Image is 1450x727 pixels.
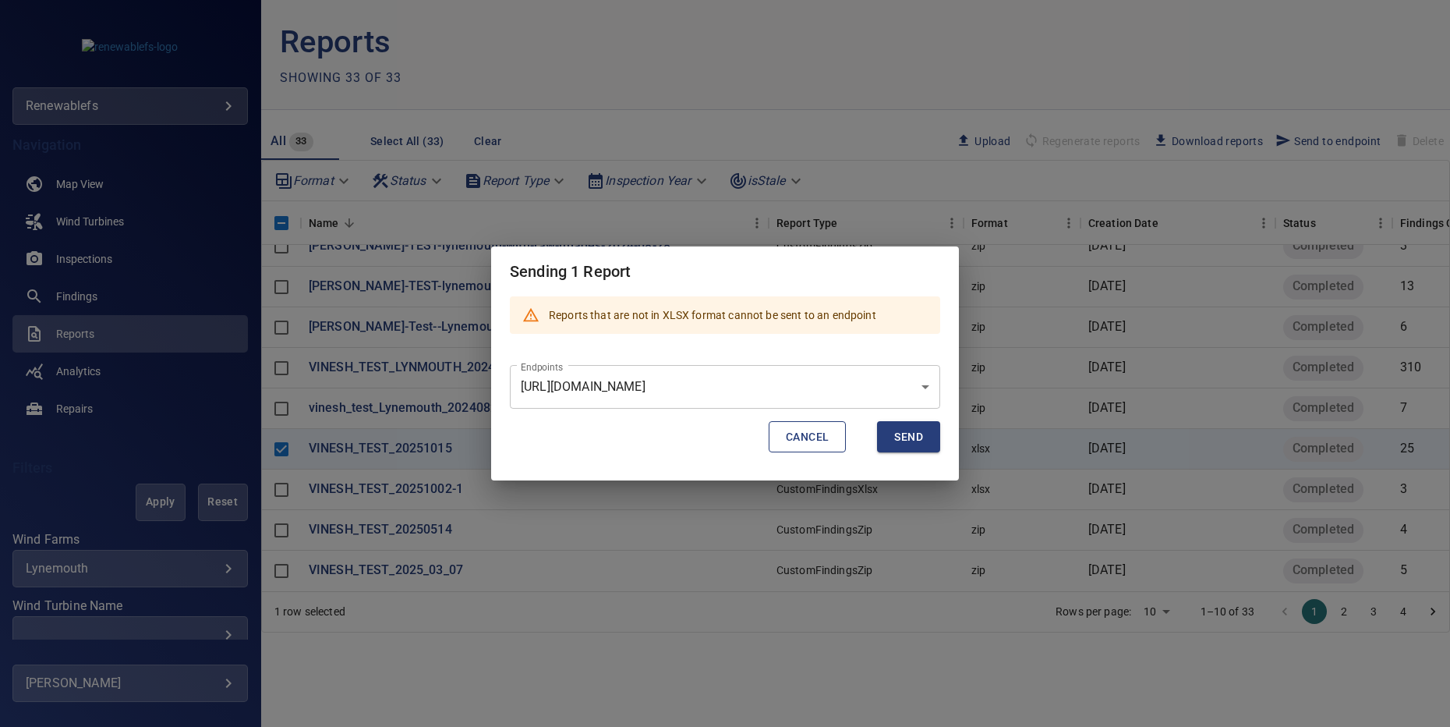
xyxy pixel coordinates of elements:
[786,427,829,447] span: Cancel
[491,246,959,296] h2: Sending 1 Report
[769,421,846,453] button: Cancel
[877,421,940,453] button: Send
[521,360,563,374] label: Endpoints
[549,301,876,329] div: Reports that are not in XLSX format cannot be sent to an endpoint
[510,365,940,409] div: [URL][DOMAIN_NAME]
[894,427,923,447] span: Send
